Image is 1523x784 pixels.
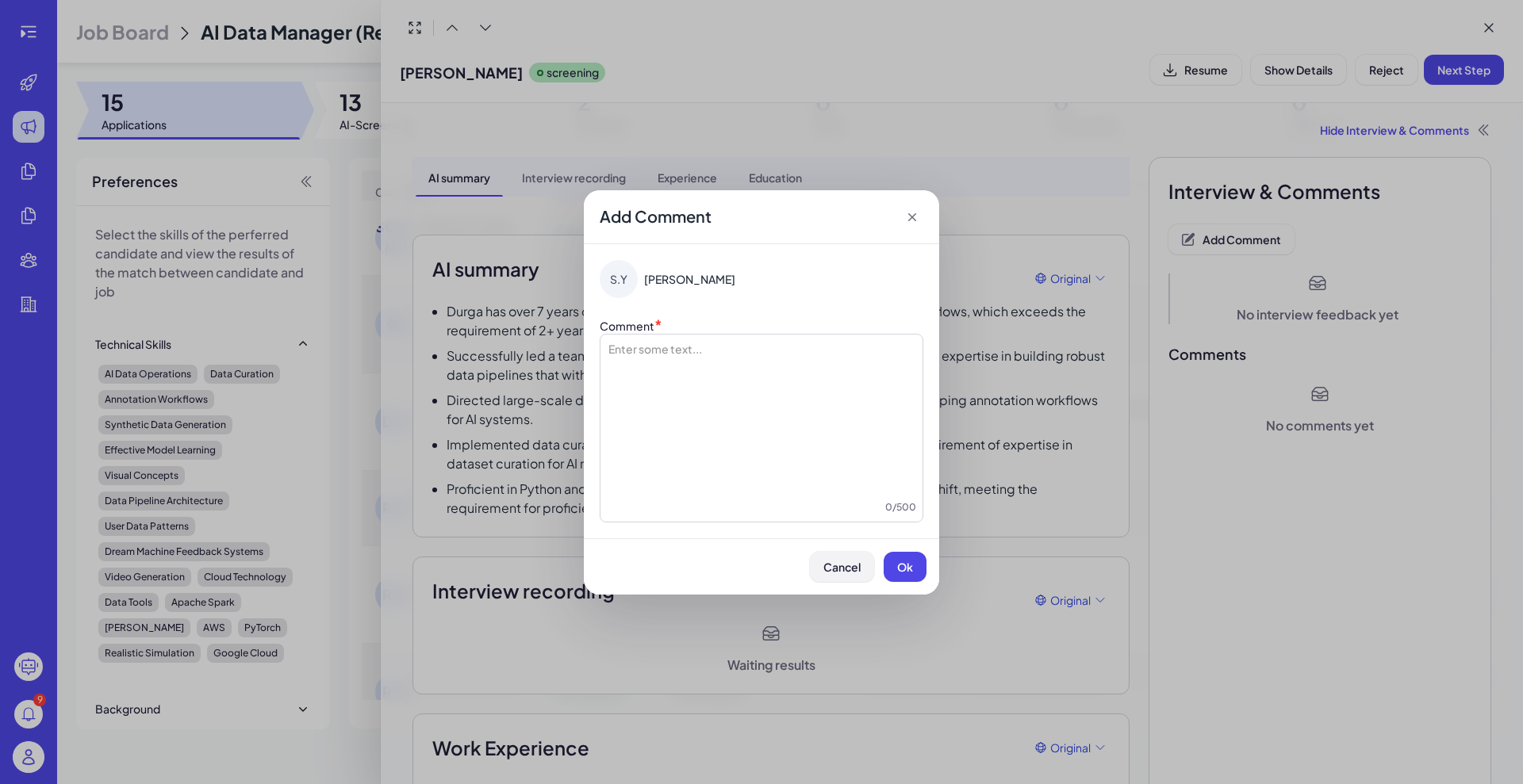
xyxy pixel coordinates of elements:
[600,260,638,298] div: S.Y
[600,205,712,228] span: Add Comment
[823,560,861,574] span: Cancel
[600,319,654,333] label: Comment
[607,499,916,515] div: 0 / 500
[884,552,926,582] button: Ok
[644,271,735,287] span: [PERSON_NAME]
[897,560,913,574] span: Ok
[810,552,874,582] button: Cancel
